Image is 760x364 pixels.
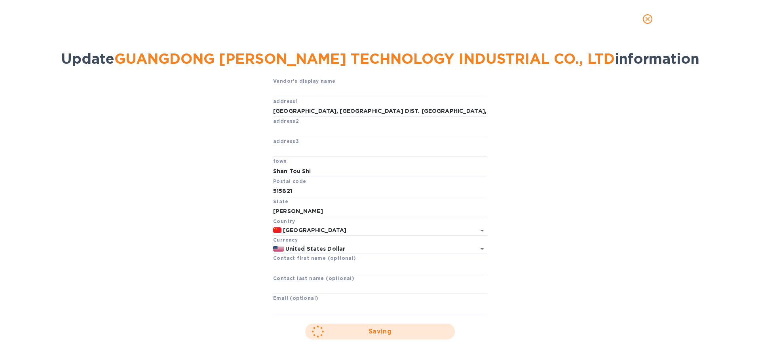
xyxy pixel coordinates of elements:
[273,78,335,84] b: Vendor's display name
[273,158,287,164] b: town
[273,227,281,233] img: CN
[273,255,356,261] b: Contact first name (optional)
[273,178,306,184] b: Postal code
[273,198,288,204] b: State
[114,50,615,67] span: GUANGDONG [PERSON_NAME] TECHNOLOGY INDUSTRIAL CO., LTD
[273,237,298,243] b: Currency
[477,225,488,236] button: Open
[273,98,298,104] b: address1
[273,275,354,281] b: Contact last name (optional)
[638,10,657,29] button: close
[477,243,488,254] button: Open
[273,218,295,224] b: Country
[273,246,284,252] img: USD
[273,138,299,144] b: address3
[273,118,299,124] b: address2
[273,295,318,301] b: Email (optional)
[61,50,699,67] span: Update information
